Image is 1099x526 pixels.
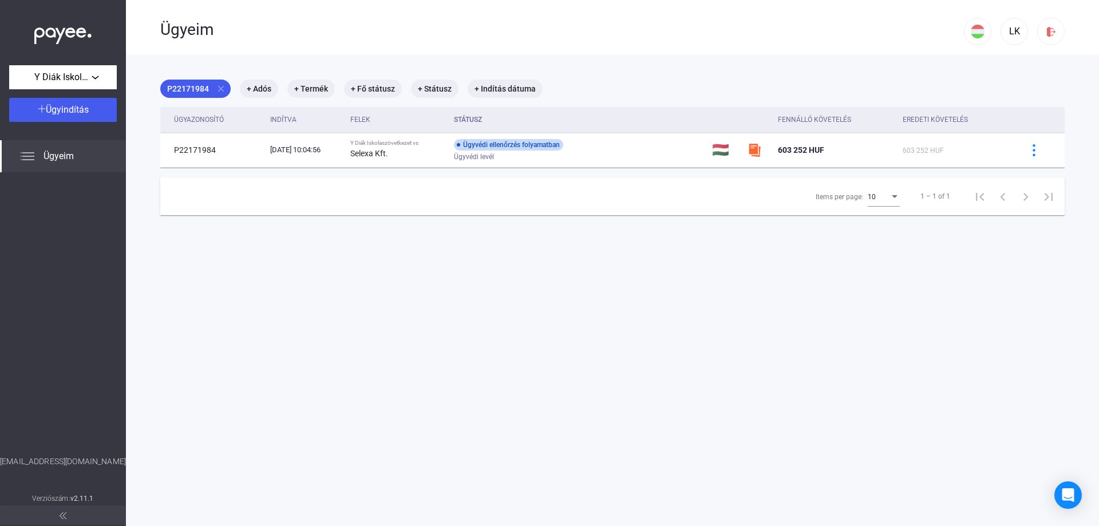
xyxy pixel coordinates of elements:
[1022,138,1046,162] button: more-blue
[411,80,458,98] mat-chip: + Státusz
[1005,25,1024,38] div: LK
[968,185,991,208] button: First page
[778,113,851,126] div: Fennálló követelés
[174,113,224,126] div: Ügyazonosító
[240,80,278,98] mat-chip: + Adós
[449,107,707,133] th: Státusz
[344,80,402,98] mat-chip: + Fő státusz
[287,80,335,98] mat-chip: + Termék
[1045,26,1057,38] img: logout-red
[34,70,92,84] span: Y Diák Iskolaszövetkezet
[1037,185,1060,208] button: Last page
[778,113,894,126] div: Fennálló követelés
[270,113,297,126] div: Indítva
[174,113,261,126] div: Ügyazonosító
[160,20,964,39] div: Ügyeim
[1001,18,1028,45] button: LK
[9,98,117,122] button: Ügyindítás
[60,512,66,519] img: arrow-double-left-grey.svg
[903,147,944,155] span: 603 252 HUF
[920,189,950,203] div: 1 – 1 of 1
[44,149,74,163] span: Ügyeim
[160,133,266,167] td: P22171984
[816,190,863,204] div: Items per page:
[216,84,226,94] mat-icon: close
[1054,481,1082,509] div: Open Intercom Messenger
[350,140,445,147] div: Y Diák Iskolaszövetkezet vs
[350,149,388,158] strong: Selexa Kft.
[270,144,341,156] div: [DATE] 10:04:56
[454,150,494,164] span: Ügyvédi levél
[454,139,563,151] div: Ügyvédi ellenőrzés folyamatban
[971,25,985,38] img: HU
[350,113,445,126] div: Felek
[38,105,46,113] img: plus-white.svg
[1028,144,1040,156] img: more-blue
[270,113,341,126] div: Indítva
[34,21,92,45] img: white-payee-white-dot.svg
[21,149,34,163] img: list.svg
[468,80,543,98] mat-chip: + Indítás dátuma
[991,185,1014,208] button: Previous page
[903,113,1007,126] div: Eredeti követelés
[868,189,900,203] mat-select: Items per page:
[748,143,761,157] img: szamlazzhu-mini
[160,80,231,98] mat-chip: P22171984
[903,113,968,126] div: Eredeti követelés
[9,65,117,89] button: Y Diák Iskolaszövetkezet
[778,145,824,155] span: 603 252 HUF
[1037,18,1065,45] button: logout-red
[964,18,991,45] button: HU
[46,104,89,115] span: Ügyindítás
[707,133,743,167] td: 🇭🇺
[70,495,94,503] strong: v2.11.1
[350,113,370,126] div: Felek
[1014,185,1037,208] button: Next page
[868,193,876,201] span: 10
